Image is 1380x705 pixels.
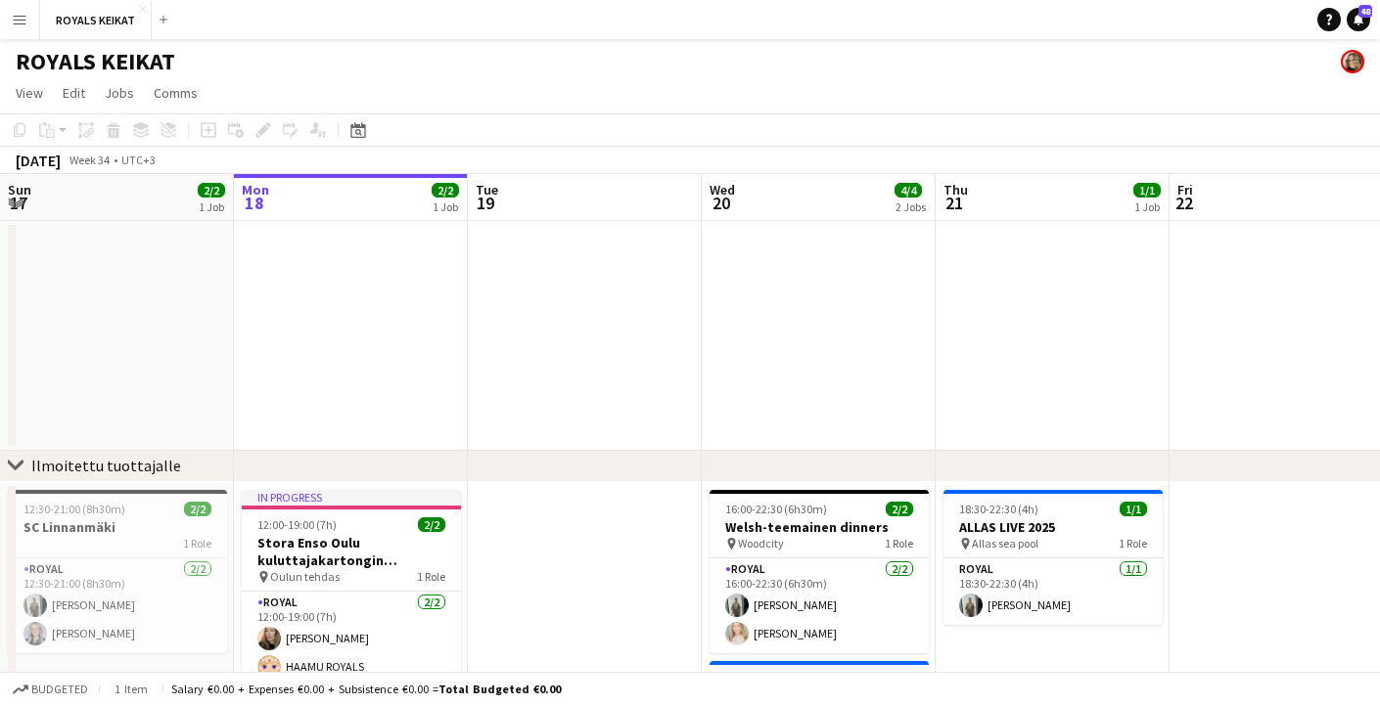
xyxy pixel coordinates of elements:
span: 1 Role [1119,536,1147,551]
div: 1 Job [199,199,224,214]
a: Comms [146,80,206,106]
span: Woodcity [738,536,784,551]
span: Jobs [105,84,134,102]
span: 2/2 [198,183,225,198]
h3: Stora Enso Oulu kuluttajakartongin tuotantolinjan vihkijäiset [242,534,461,569]
app-card-role: Royal2/212:30-21:00 (8h30m)[PERSON_NAME][PERSON_NAME] [8,558,227,653]
div: 1 Job [433,199,458,214]
span: Allas sea pool [972,536,1038,551]
span: 2/2 [184,502,211,516]
span: Budgeted [31,683,88,696]
span: Edit [63,84,85,102]
span: 1/1 [1120,502,1147,516]
span: Fri [1177,181,1193,198]
span: Wed [710,181,735,198]
a: Edit [55,80,93,106]
span: 1 item [108,682,155,696]
span: 18 [239,192,269,214]
div: 2 Jobs [896,199,926,214]
button: Budgeted [10,679,91,700]
span: 17 [5,192,31,214]
span: 1 Role [885,536,913,551]
app-card-role: Royal2/212:00-19:00 (7h)[PERSON_NAME]HAAMU ROYALS [242,592,461,686]
h1: ROYALS KEIKAT [16,47,175,76]
h3: ALLAS LIVE 2025 [943,518,1163,536]
div: In progress [242,490,461,506]
a: View [8,80,51,106]
span: 4/4 [895,183,922,198]
span: 48 [1358,5,1372,18]
span: Week 34 [65,153,114,167]
button: ROYALS KEIKAT [40,1,152,39]
span: 21 [941,192,968,214]
span: 2/2 [418,517,445,532]
app-user-avatar: Pauliina Aalto [1341,50,1364,73]
app-card-role: Royal2/216:00-22:30 (6h30m)[PERSON_NAME][PERSON_NAME] [710,558,929,653]
div: 1 Job [1134,199,1160,214]
span: Oulun tehdas [270,569,340,584]
span: 1 Role [183,536,211,551]
span: View [16,84,43,102]
span: Total Budgeted €0.00 [438,682,561,696]
span: 12:30-21:00 (8h30m) [23,502,125,516]
h3: Welsh-teemainen dinners [710,518,929,536]
div: Ilmoitettu tuottajalle [31,456,181,475]
span: 22 [1174,192,1193,214]
span: Comms [154,84,198,102]
span: 20 [707,192,735,214]
div: Salary €0.00 + Expenses €0.00 + Subsistence €0.00 = [171,682,561,696]
h3: SC Linnanmäki [8,518,227,536]
span: 12:00-19:00 (7h) [257,517,337,532]
span: Thu [943,181,968,198]
span: Mon [242,181,269,198]
span: 19 [473,192,498,214]
div: [DATE] [16,151,61,170]
div: UTC+3 [121,153,156,167]
span: 18:30-22:30 (4h) [959,502,1038,516]
app-job-card: 12:30-21:00 (8h30m)2/2SC Linnanmäki1 RoleRoyal2/212:30-21:00 (8h30m)[PERSON_NAME][PERSON_NAME] [8,490,227,653]
span: 16:00-22:30 (6h30m) [725,502,827,516]
span: 1 Role [417,569,445,584]
span: Tue [476,181,498,198]
app-card-role: Royal1/118:30-22:30 (4h)[PERSON_NAME] [943,558,1163,625]
span: 1/1 [1133,183,1161,198]
app-job-card: 18:30-22:30 (4h)1/1ALLAS LIVE 2025 Allas sea pool1 RoleRoyal1/118:30-22:30 (4h)[PERSON_NAME] [943,490,1163,625]
a: 48 [1347,8,1370,31]
span: Sun [8,181,31,198]
span: 2/2 [432,183,459,198]
app-job-card: In progress12:00-19:00 (7h)2/2Stora Enso Oulu kuluttajakartongin tuotantolinjan vihkijäiset Oulun... [242,490,461,686]
a: Jobs [97,80,142,106]
span: 2/2 [886,502,913,516]
app-job-card: 16:00-22:30 (6h30m)2/2Welsh-teemainen dinners Woodcity1 RoleRoyal2/216:00-22:30 (6h30m)[PERSON_NA... [710,490,929,653]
